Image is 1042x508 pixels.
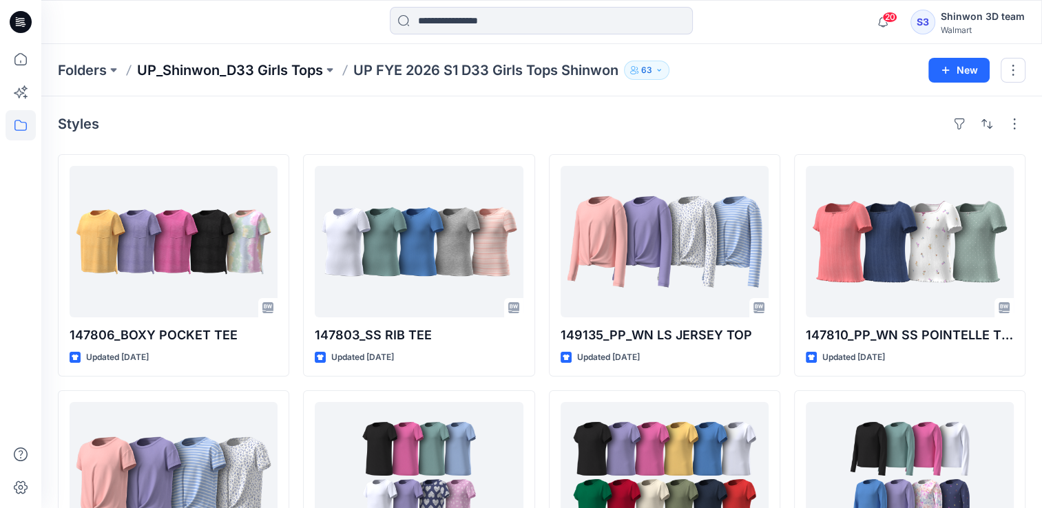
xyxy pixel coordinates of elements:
[561,326,769,345] p: 149135_PP_WN LS JERSEY TOP
[822,350,885,365] p: Updated [DATE]
[86,350,149,365] p: Updated [DATE]
[137,61,323,80] a: UP_Shinwon_D33 Girls Tops
[315,326,523,345] p: 147803_SS RIB TEE
[941,25,1025,35] div: Walmart
[882,12,897,23] span: 20
[353,61,618,80] p: UP FYE 2026 S1 D33 Girls Tops Shinwon
[641,63,652,78] p: 63
[806,166,1014,317] a: 147810_PP_WN SS POINTELLE TEE
[315,166,523,317] a: 147803_SS RIB TEE
[331,350,394,365] p: Updated [DATE]
[941,8,1025,25] div: Shinwon 3D team
[70,166,278,317] a: 147806_BOXY POCKET TEE
[577,350,640,365] p: Updated [DATE]
[928,58,990,83] button: New
[806,326,1014,345] p: 147810_PP_WN SS POINTELLE TEE
[624,61,669,80] button: 63
[58,61,107,80] a: Folders
[910,10,935,34] div: S3
[70,326,278,345] p: 147806_BOXY POCKET TEE
[58,116,99,132] h4: Styles
[561,166,769,317] a: 149135_PP_WN LS JERSEY TOP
